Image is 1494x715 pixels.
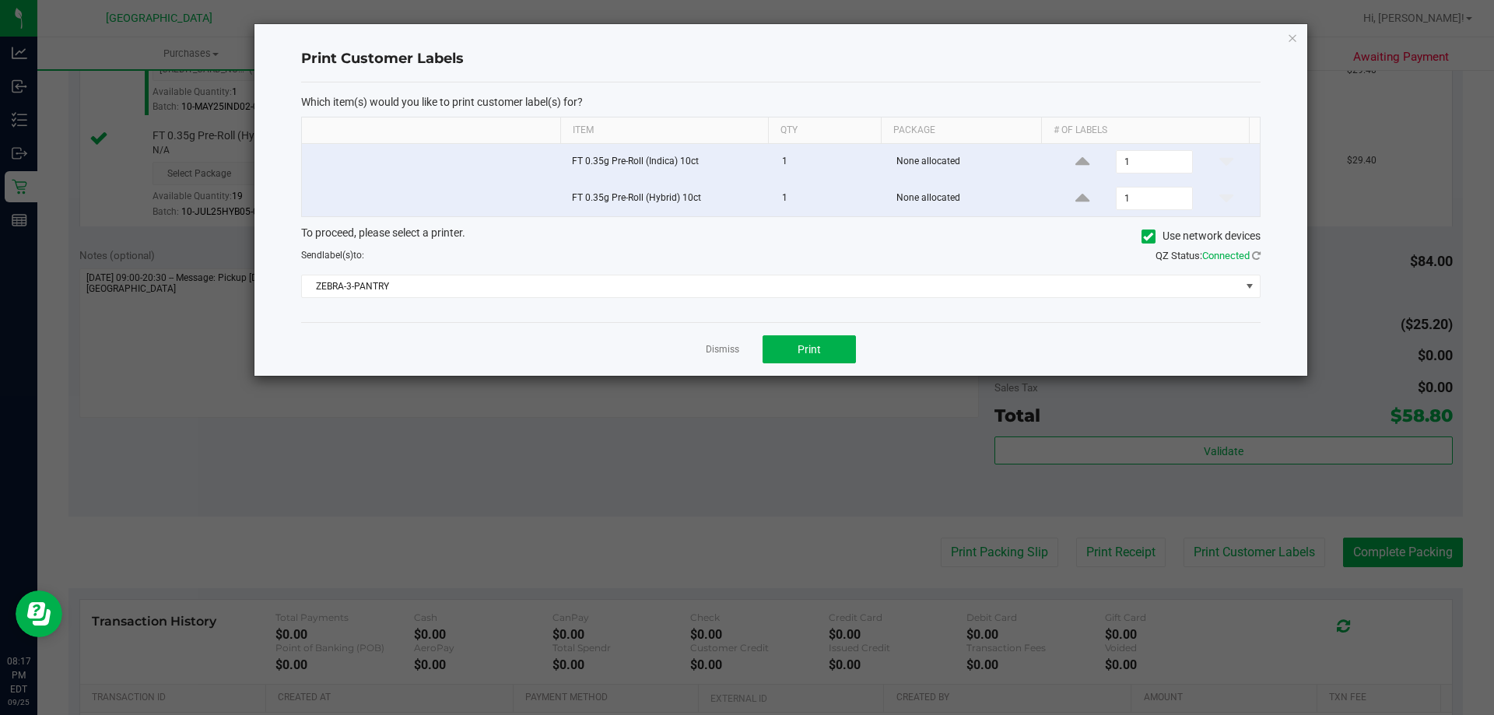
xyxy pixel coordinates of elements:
th: # of labels [1041,117,1249,144]
a: Dismiss [706,343,739,356]
span: label(s) [322,250,353,261]
td: None allocated [887,144,1050,181]
h4: Print Customer Labels [301,49,1261,69]
span: Connected [1202,250,1250,261]
span: Send to: [301,250,364,261]
span: QZ Status: [1156,250,1261,261]
td: 1 [773,181,887,216]
label: Use network devices [1142,228,1261,244]
td: None allocated [887,181,1050,216]
th: Package [881,117,1041,144]
div: To proceed, please select a printer. [289,225,1272,248]
td: FT 0.35g Pre-Roll (Indica) 10ct [563,144,773,181]
iframe: Resource center [16,591,62,637]
button: Print [763,335,856,363]
td: 1 [773,144,887,181]
span: ZEBRA-3-PANTRY [302,275,1240,297]
td: FT 0.35g Pre-Roll (Hybrid) 10ct [563,181,773,216]
th: Item [560,117,768,144]
span: Print [798,343,821,356]
p: Which item(s) would you like to print customer label(s) for? [301,95,1261,109]
th: Qty [768,117,881,144]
